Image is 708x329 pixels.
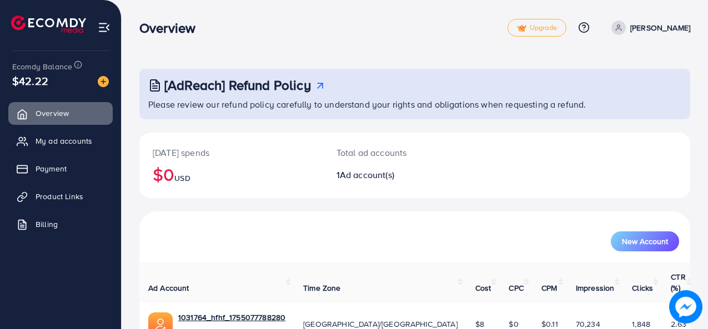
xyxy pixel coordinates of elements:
[508,19,566,37] a: tickUpgrade
[632,282,653,293] span: Clicks
[671,271,685,293] span: CTR (%)
[607,21,690,35] a: [PERSON_NAME]
[153,164,310,185] h2: $0
[12,61,72,72] span: Ecomdy Balance
[148,282,189,293] span: Ad Account
[12,73,48,89] span: $42.22
[164,77,311,93] h3: [AdReach] Refund Policy
[303,282,340,293] span: Time Zone
[541,282,557,293] span: CPM
[509,282,523,293] span: CPC
[8,158,113,180] a: Payment
[139,20,204,36] h3: Overview
[669,290,702,323] img: image
[36,135,92,146] span: My ad accounts
[517,24,526,32] img: tick
[178,312,285,323] a: 1031764_hfhf_1755077788280
[36,191,83,202] span: Product Links
[153,146,310,159] p: [DATE] spends
[8,213,113,235] a: Billing
[148,98,684,111] p: Please review our refund policy carefully to understand your rights and obligations when requesti...
[8,185,113,207] a: Product Links
[611,231,679,251] button: New Account
[36,163,67,174] span: Payment
[340,169,394,181] span: Ad account(s)
[576,282,615,293] span: Impression
[622,237,668,245] span: New Account
[36,108,69,119] span: Overview
[11,16,86,33] img: logo
[475,282,491,293] span: Cost
[8,130,113,152] a: My ad accounts
[98,21,111,34] img: menu
[337,146,448,159] p: Total ad accounts
[630,21,690,34] p: [PERSON_NAME]
[337,170,448,180] h2: 1
[174,173,190,184] span: USD
[98,76,109,87] img: image
[36,219,58,230] span: Billing
[517,24,557,32] span: Upgrade
[8,102,113,124] a: Overview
